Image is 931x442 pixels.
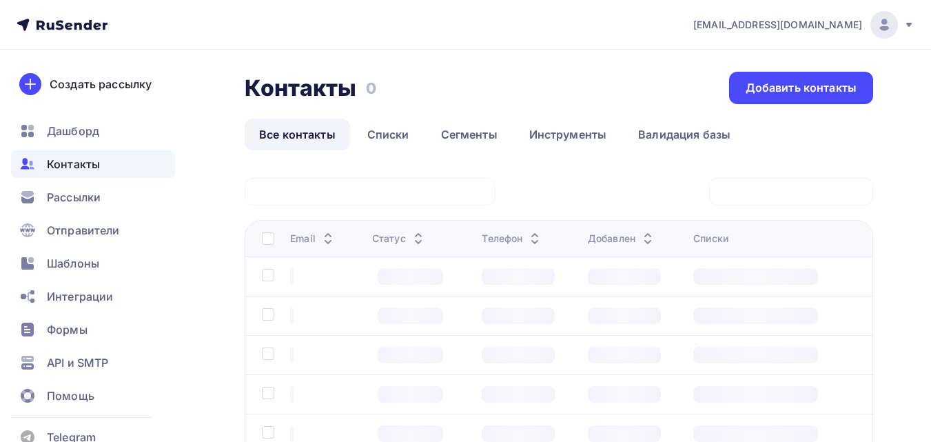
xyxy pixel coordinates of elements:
[693,11,914,39] a: [EMAIL_ADDRESS][DOMAIN_NAME]
[245,74,356,102] h2: Контакты
[372,232,427,245] div: Статус
[47,255,99,272] span: Шаблоны
[47,222,120,239] span: Отправители
[588,232,656,245] div: Добавлен
[47,321,88,338] span: Формы
[11,250,175,277] a: Шаблоны
[427,119,512,150] a: Сегменты
[366,79,376,98] h3: 0
[482,232,543,245] div: Телефон
[47,354,108,371] span: API и SMTP
[746,80,857,96] div: Добавить контакты
[11,316,175,343] a: Формы
[624,119,745,150] a: Валидация базы
[47,189,101,205] span: Рассылки
[11,217,175,244] a: Отправители
[693,18,862,32] span: [EMAIL_ADDRESS][DOMAIN_NAME]
[515,119,622,150] a: Инструменты
[11,150,175,178] a: Контакты
[47,156,100,172] span: Контакты
[353,119,424,150] a: Списки
[47,388,94,404] span: Помощь
[693,232,728,245] div: Списки
[47,123,99,139] span: Дашборд
[11,183,175,211] a: Рассылки
[50,76,152,92] div: Создать рассылку
[290,232,336,245] div: Email
[47,288,113,305] span: Интеграции
[11,117,175,145] a: Дашборд
[245,119,350,150] a: Все контакты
